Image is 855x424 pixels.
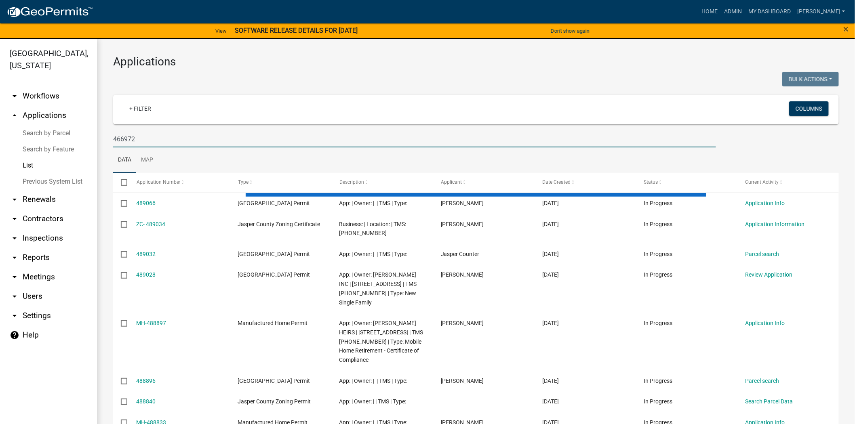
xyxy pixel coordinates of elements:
button: Columns [789,101,829,116]
a: MH-488897 [137,320,166,326]
span: Manufactured Home Permit [238,320,308,326]
a: Application Info [745,320,785,326]
a: Parcel search [745,378,779,384]
i: arrow_drop_down [10,292,19,301]
span: Current Activity [745,179,779,185]
strong: SOFTWARE RELEASE DETAILS FOR [DATE] [235,27,358,34]
a: Application Information [745,221,804,227]
datatable-header-cell: Status [636,173,737,192]
a: 489066 [137,200,156,206]
span: 10/07/2025 [542,200,559,206]
a: Admin [721,4,745,19]
span: Jasper County Building Permit [238,378,310,384]
i: arrow_drop_down [10,195,19,204]
a: Review Application [745,271,792,278]
i: help [10,330,19,340]
span: 10/06/2025 [542,320,559,326]
span: App: | Owner: | | TMS | Type: [339,251,408,257]
a: 489032 [137,251,156,257]
span: App: | Owner: | | TMS | Type: [339,200,408,206]
span: In Progress [644,271,672,278]
span: 10/07/2025 [542,271,559,278]
a: Parcel search [745,251,779,257]
span: In Progress [644,320,672,326]
h3: Applications [113,55,839,69]
span: In Progress [644,200,672,206]
span: Jasper County Building Permit [238,271,310,278]
datatable-header-cell: Applicant [433,173,535,192]
span: App: | Owner: MCDONALD JULIA HEIRS | 3119 LOWCOUNTRY DR | TMS 082-00-02-002 | Type: Mobile Home R... [339,320,423,363]
a: [PERSON_NAME] [794,4,849,19]
a: ZC- 489034 [137,221,166,227]
i: arrow_drop_down [10,311,19,321]
datatable-header-cell: Date Created [535,173,636,192]
span: Jasper County Zoning Permit [238,398,311,405]
i: arrow_drop_down [10,214,19,224]
span: Type [238,179,248,185]
span: Jasper County Building Permit [238,200,310,206]
i: arrow_drop_up [10,111,19,120]
span: 10/06/2025 [542,378,559,384]
span: 10/07/2025 [542,221,559,227]
span: Date Created [542,179,571,185]
a: Search Parcel Data [745,398,793,405]
span: Applicant [441,179,462,185]
span: Shirley Taylor-Estell [441,378,484,384]
button: Bulk Actions [782,72,839,86]
a: 488840 [137,398,156,405]
button: Don't show again [548,24,593,38]
span: Lisa Johnston [441,200,484,206]
span: Jasper County Building Permit [238,251,310,257]
span: Lisa Johnston [441,271,484,278]
span: Description [339,179,364,185]
span: Jasper County Zoning Certificate [238,221,320,227]
span: App: | Owner: | | TMS | Type: [339,378,408,384]
span: 10/07/2025 [542,251,559,257]
i: arrow_drop_down [10,91,19,101]
a: Application Info [745,200,785,206]
datatable-header-cell: Application Number [128,173,230,192]
a: View [212,24,230,38]
i: arrow_drop_down [10,253,19,262]
datatable-header-cell: Type [230,173,331,192]
span: Status [644,179,658,185]
span: In Progress [644,251,672,257]
span: App: | Owner: D R HORTON INC | 240 CASTLE HILL Dr | TMS 091-02-00-177 | Type: New Single Family [339,271,417,305]
datatable-header-cell: Select [113,173,128,192]
i: arrow_drop_down [10,272,19,282]
a: + Filter [123,101,158,116]
a: 489028 [137,271,156,278]
span: Business: | Location: | TMS: 080-00-02-010 [339,221,406,237]
span: William Turcotte [441,221,484,227]
input: Search for applications [113,131,716,147]
span: In Progress [644,378,672,384]
a: Home [698,4,721,19]
span: In Progress [644,398,672,405]
a: 488896 [137,378,156,384]
a: Map [136,147,158,173]
span: Jasper Counter [441,251,480,257]
a: Data [113,147,136,173]
span: In Progress [644,221,672,227]
datatable-header-cell: Current Activity [737,173,839,192]
span: App: | Owner: | | TMS | Type: [339,398,406,405]
i: arrow_drop_down [10,233,19,243]
button: Close [844,24,849,34]
span: Application Number [137,179,181,185]
span: Shirley Taylor-Estell [441,320,484,326]
a: My Dashboard [745,4,794,19]
span: × [844,23,849,35]
span: 10/06/2025 [542,398,559,405]
datatable-header-cell: Description [332,173,433,192]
